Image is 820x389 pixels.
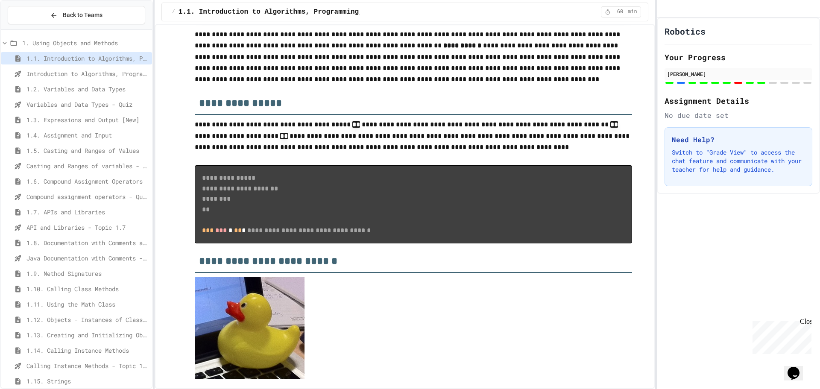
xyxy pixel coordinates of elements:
[26,69,149,78] span: Introduction to Algorithms, Programming, and Compilers
[667,70,810,78] div: [PERSON_NAME]
[26,269,149,278] span: 1.9. Method Signatures
[26,331,149,339] span: 1.13. Creating and Initializing Objects: Constructors
[784,355,811,380] iframe: chat widget
[26,177,149,186] span: 1.6. Compound Assignment Operators
[172,9,175,15] span: /
[26,300,149,309] span: 1.11. Using the Math Class
[665,110,812,120] div: No due date set
[26,85,149,94] span: 1.2. Variables and Data Types
[26,146,149,155] span: 1.5. Casting and Ranges of Values
[22,38,149,47] span: 1. Using Objects and Methods
[26,254,149,263] span: Java Documentation with Comments - Topic 1.8
[26,238,149,247] span: 1.8. Documentation with Comments and Preconditions
[613,9,627,15] span: 60
[26,192,149,201] span: Compound assignment operators - Quiz
[672,148,805,174] p: Switch to "Grade View" to access the chat feature and communicate with your teacher for help and ...
[8,6,145,24] button: Back to Teams
[749,318,811,354] iframe: chat widget
[63,11,102,20] span: Back to Teams
[628,9,637,15] span: min
[26,208,149,216] span: 1.7. APIs and Libraries
[26,161,149,170] span: Casting and Ranges of variables - Quiz
[665,25,706,37] h1: Robotics
[26,223,149,232] span: API and Libraries - Topic 1.7
[3,3,59,54] div: Chat with us now!Close
[665,95,812,107] h2: Assignment Details
[665,51,812,63] h2: Your Progress
[26,54,149,63] span: 1.1. Introduction to Algorithms, Programming, and Compilers
[179,7,421,17] span: 1.1. Introduction to Algorithms, Programming, and Compilers
[26,115,149,124] span: 1.3. Expressions and Output [New]
[26,346,149,355] span: 1.14. Calling Instance Methods
[672,135,805,145] h3: Need Help?
[26,361,149,370] span: Calling Instance Methods - Topic 1.14
[26,377,149,386] span: 1.15. Strings
[26,315,149,324] span: 1.12. Objects - Instances of Classes
[26,100,149,109] span: Variables and Data Types - Quiz
[26,284,149,293] span: 1.10. Calling Class Methods
[26,131,149,140] span: 1.4. Assignment and Input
